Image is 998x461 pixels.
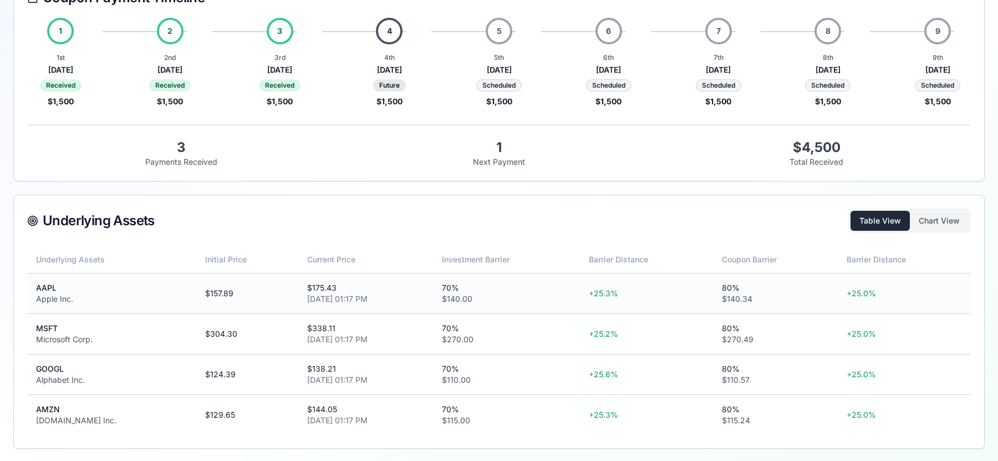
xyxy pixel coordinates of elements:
span: + 25.0 % [847,288,876,298]
span: + 25.3 % [589,410,618,419]
div: Microsoft Corp. [36,334,187,345]
div: $ 115.24 [722,415,829,426]
div: MSFT [36,323,187,334]
div: Scheduled [586,79,632,92]
td: $ 304.30 [196,313,298,354]
div: $ 270.49 [722,334,829,345]
div: 7th [685,53,752,62]
div: 5th [466,53,532,62]
div: $ 338.11 [307,323,424,334]
div: Received [40,79,82,92]
div: 7 [705,18,732,44]
div: 8th [795,53,861,62]
div: [DOMAIN_NAME] Inc. [36,415,187,426]
div: $ 1,500 [576,96,642,107]
div: 6th [576,53,642,62]
div: Scheduled [476,79,522,92]
div: [DATE] [795,64,861,75]
div: 3 [27,139,336,156]
div: Received [259,79,301,92]
div: $ 110.57 [722,374,829,386]
div: [DATE] [904,64,971,75]
div: AMZN [36,404,187,415]
div: $ 1,500 [27,96,94,107]
th: Initial Price [196,246,298,273]
span: + 25.6 % [589,369,618,379]
div: Underlying Assets [27,214,155,227]
div: [DATE] [356,64,422,75]
td: $ 129.65 [196,394,298,435]
div: 3rd [247,53,313,62]
div: Received [149,79,191,92]
div: 8 [814,18,841,44]
div: 1 [47,18,74,44]
div: Payments Received [27,156,336,168]
th: Underlying Assets [27,246,196,273]
div: 2nd [137,53,203,62]
div: 70% [442,282,571,293]
button: Chart View [910,211,969,231]
div: 70% [442,323,571,334]
div: $ 140.00 [442,293,571,305]
div: [DATE] [685,64,752,75]
div: 6 [595,18,622,44]
div: $ 270.00 [442,334,571,345]
div: $ 1,500 [466,96,532,107]
div: 80% [722,404,829,415]
div: [DATE] 01:17 PM [307,374,424,386]
button: Table View [851,211,910,231]
div: [DATE] [576,64,642,75]
div: 2 [157,18,184,44]
div: 80% [722,282,829,293]
span: + 25.0 % [847,369,876,379]
td: $ 157.89 [196,273,298,313]
div: 1 [345,139,654,156]
div: [DATE] 01:17 PM [307,415,424,426]
span: + 25.0 % [847,410,876,419]
div: 70% [442,363,571,374]
div: 4th [356,53,422,62]
th: Current Price [298,246,433,273]
div: $ 144.05 [307,404,424,415]
div: [DATE] [466,64,532,75]
div: Scheduled [915,79,960,92]
span: + 25.0 % [847,329,876,338]
div: $ 140.34 [722,293,829,305]
div: 9th [904,53,971,62]
div: 3 [267,18,293,44]
div: [DATE] 01:17 PM [307,293,424,305]
div: $ 1,500 [685,96,752,107]
div: Alphabet Inc. [36,374,187,386]
th: Investment Barrier [433,246,580,273]
div: Scheduled [805,79,851,92]
div: Total Received [662,156,971,168]
div: AAPL [36,282,187,293]
div: 4 [376,18,403,44]
div: $ 1,500 [247,96,313,107]
div: Future [373,79,406,92]
div: [DATE] 01:17 PM [307,334,424,345]
div: $ 138.21 [307,363,424,374]
td: $ 124.39 [196,354,298,394]
th: Barrier Distance [838,246,971,273]
div: $ 175.43 [307,282,424,293]
div: $ 1,500 [137,96,203,107]
div: $ 1,500 [795,96,861,107]
div: Next Payment [345,156,654,168]
div: $ 1,500 [904,96,971,107]
div: 70% [442,404,571,415]
span: + 25.3 % [589,288,618,298]
th: Coupon Barrier [713,246,838,273]
div: 5 [486,18,512,44]
div: [DATE] [247,64,313,75]
div: [DATE] [137,64,203,75]
div: $ 115.00 [442,415,571,426]
th: Barrier Distance [580,246,712,273]
div: $ 110.00 [442,374,571,386]
div: 9 [924,18,951,44]
div: 80% [722,363,829,374]
div: $ 1,500 [356,96,422,107]
div: $ 4,500 [662,139,971,156]
div: 1st [27,53,94,62]
div: [DATE] [27,64,94,75]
